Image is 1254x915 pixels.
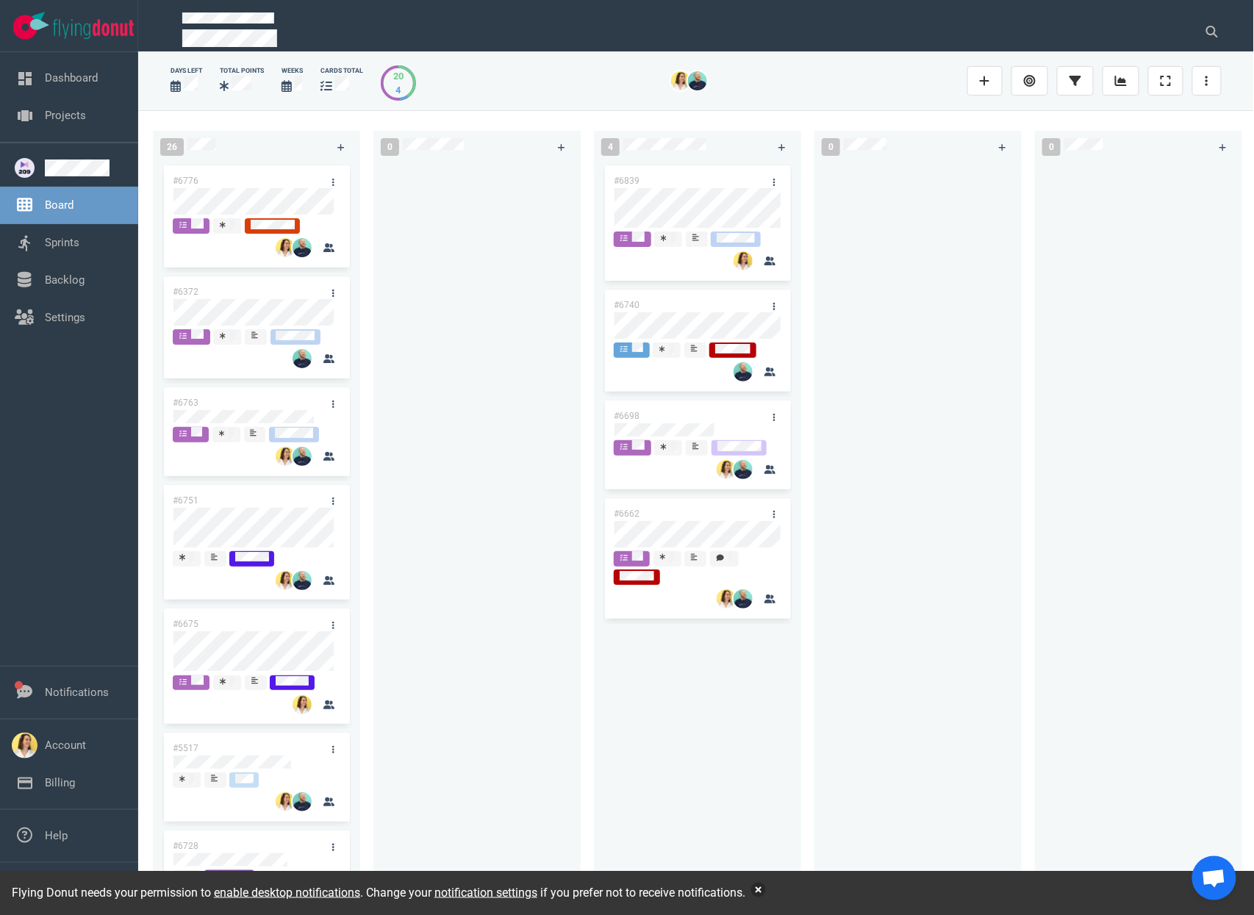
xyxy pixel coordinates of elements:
span: 0 [1042,138,1061,156]
a: Help [45,829,68,842]
img: 26 [671,71,690,90]
span: Flying Donut needs your permission to [12,886,360,900]
a: Board [45,198,74,212]
img: 26 [276,447,295,466]
img: 26 [717,460,736,479]
img: 26 [276,792,295,811]
a: #5517 [173,743,198,753]
a: Dashboard [45,71,98,85]
a: #6662 [614,509,639,519]
a: #6776 [173,176,198,186]
a: Backlog [45,273,85,287]
img: 26 [293,447,312,466]
a: #6675 [173,619,198,629]
a: #6728 [173,841,198,851]
div: cards total [320,66,363,76]
div: 4 [393,83,404,97]
span: 4 [601,138,620,156]
a: #6839 [614,176,639,186]
img: 26 [293,695,312,714]
div: days left [171,66,202,76]
img: 26 [293,571,312,590]
span: 26 [160,138,184,156]
a: Sprints [45,236,79,249]
a: Settings [45,311,85,324]
img: 26 [688,71,707,90]
img: 26 [276,571,295,590]
img: 26 [734,589,753,609]
span: . Change your if you prefer not to receive notifications. [360,886,745,900]
a: #6763 [173,398,198,408]
img: 26 [734,460,753,479]
a: Projects [45,109,86,122]
a: notification settings [434,886,537,900]
a: #6740 [614,300,639,310]
a: Notifications [45,686,109,699]
div: Weeks [282,66,303,76]
a: enable desktop notifications [214,886,360,900]
img: 26 [293,349,312,368]
img: 26 [734,251,753,270]
img: 26 [734,362,753,381]
a: #6698 [614,411,639,421]
img: 26 [293,792,312,811]
a: Billing [45,776,75,789]
img: 26 [293,238,312,257]
div: 20 [393,69,404,83]
img: 26 [717,589,736,609]
img: 26 [276,238,295,257]
div: Ouvrir le chat [1192,856,1236,900]
a: #6751 [173,495,198,506]
img: Flying Donut text logo [53,19,134,39]
span: 0 [822,138,840,156]
a: #6372 [173,287,198,297]
div: Total Points [220,66,264,76]
a: Account [45,739,86,752]
span: 0 [381,138,399,156]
